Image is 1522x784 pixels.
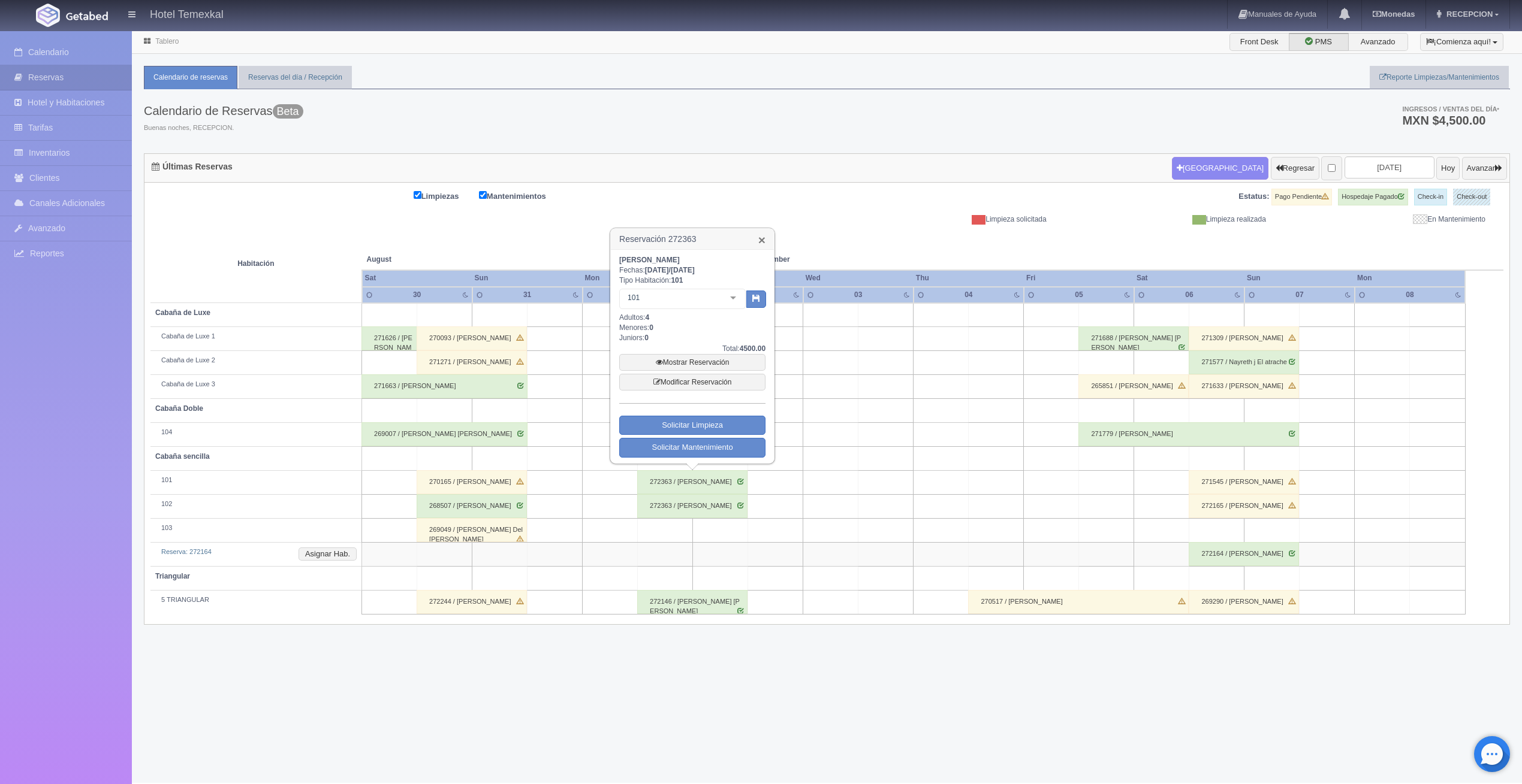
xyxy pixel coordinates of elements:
[237,259,274,268] strong: Habitación
[619,438,765,458] a: Solicitar Mantenimiento
[637,590,748,614] div: 272146 / [PERSON_NAME] [PERSON_NAME]
[619,256,680,264] b: [PERSON_NAME]
[836,214,1056,225] div: Limpieza solicitada
[1282,290,1317,300] div: 07
[299,547,357,561] button: Asignar Hab.
[414,189,477,202] label: Limpiezas
[1436,157,1460,180] button: Hoy
[753,255,964,265] span: September
[155,572,190,580] b: Triangular
[361,326,417,350] div: 271626 / [PERSON_NAME]
[417,350,527,374] div: 271271 / [PERSON_NAME]
[472,270,583,286] th: Sun
[1062,290,1096,300] div: 05
[1462,157,1507,180] button: Avanzar
[239,66,352,89] a: Reservas del día / Recepción
[66,11,108,20] img: Getabed
[619,374,765,391] a: Modificar Reservación
[968,590,1189,614] div: 270517 / [PERSON_NAME]
[1393,290,1427,300] div: 08
[1271,189,1332,205] label: Pago Pendiente
[417,590,527,614] div: 272244 / [PERSON_NAME]
[619,416,765,435] a: Solicitar Limpieza
[583,270,693,286] th: Mon
[479,191,487,199] input: Mantenimientos
[273,104,303,119] span: Beta
[1078,374,1189,398] div: 265851 / [PERSON_NAME]
[155,37,179,46] a: Tablero
[645,313,649,322] b: 4
[1402,114,1499,126] h3: MXN $4,500.00
[155,476,357,485] div: 101
[414,191,421,199] input: Limpiezas
[671,276,683,284] b: 101
[841,290,876,300] div: 03
[155,356,357,365] div: Cabaña de Luxe 2
[1189,350,1299,374] div: 271577 / Nayreth j El atrache
[1189,470,1299,494] div: 271545 / [PERSON_NAME]
[1172,157,1268,180] button: [GEOGRAPHIC_DATA]
[951,290,986,300] div: 04
[1355,270,1465,286] th: Mon
[155,380,357,389] div: Cabaña de Luxe 3
[367,255,578,265] span: August
[637,494,748,518] div: 272363 / [PERSON_NAME]
[1289,33,1349,51] label: PMS
[361,374,528,398] div: 271663 / [PERSON_NAME]
[144,66,237,89] a: Calendario de reservas
[150,6,224,21] h4: Hotel Temexkal
[155,404,203,413] b: Cabaña Doble
[362,270,472,286] th: Sat
[611,229,774,250] h3: Reservación 272363
[645,266,669,274] span: [DATE]
[619,255,765,458] div: Fechas: Tipo Habitación: Adultos: Menores: Juniors:
[144,123,303,133] span: Buenas noches, RECEPCION.
[1189,590,1299,614] div: 269290 / [PERSON_NAME]
[417,470,527,494] div: 270165 / [PERSON_NAME]
[1238,191,1269,202] label: Estatus:
[803,270,914,286] th: Wed
[144,104,303,117] h3: Calendario de Reservas
[155,523,357,533] div: 103
[155,308,210,317] b: Cabaña de Luxe
[1402,105,1499,113] span: Ingresos / Ventas del día
[1189,494,1299,518] div: 272165 / [PERSON_NAME]
[1453,189,1490,205] label: Check-out
[625,292,721,304] span: 101
[1024,270,1134,286] th: Fri
[1420,33,1503,51] button: ¡Comienza aquí!
[649,323,653,332] b: 0
[740,344,765,353] b: 4500.00
[152,162,233,171] h4: Últimas Reservas
[1189,374,1299,398] div: 271633 / [PERSON_NAME]
[155,332,357,341] div: Cabaña de Luxe 1
[1373,10,1415,19] b: Monedas
[619,344,765,354] div: Total:
[645,266,695,274] b: /
[1172,290,1207,300] div: 06
[1056,214,1275,225] div: Limpieza realizada
[619,354,765,371] a: Mostrar Reservación
[671,266,695,274] span: [DATE]
[155,428,357,437] div: 104
[161,548,212,555] a: Reserva: 272164
[1189,542,1299,566] div: 272164 / [PERSON_NAME]
[758,234,765,246] a: ×
[1271,157,1319,180] button: Regresar
[155,452,210,461] b: Cabaña sencilla
[1370,66,1509,89] a: Reporte Limpiezas/Mantenimientos
[417,518,527,542] div: 269049 / [PERSON_NAME] Del [PERSON_NAME]
[914,270,1024,286] th: Thu
[36,4,60,27] img: Getabed
[1414,189,1447,205] label: Check-in
[1275,214,1494,225] div: En Mantenimiento
[155,500,357,509] div: 102
[1443,10,1493,19] span: RECEPCION
[1134,270,1244,286] th: Sat
[637,470,748,494] div: 272363 / [PERSON_NAME]
[417,326,527,350] div: 270093 / [PERSON_NAME]
[644,334,649,342] b: 0
[510,290,545,300] div: 31
[1244,270,1355,286] th: Sun
[1078,326,1189,350] div: 271688 / [PERSON_NAME] [PERSON_NAME]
